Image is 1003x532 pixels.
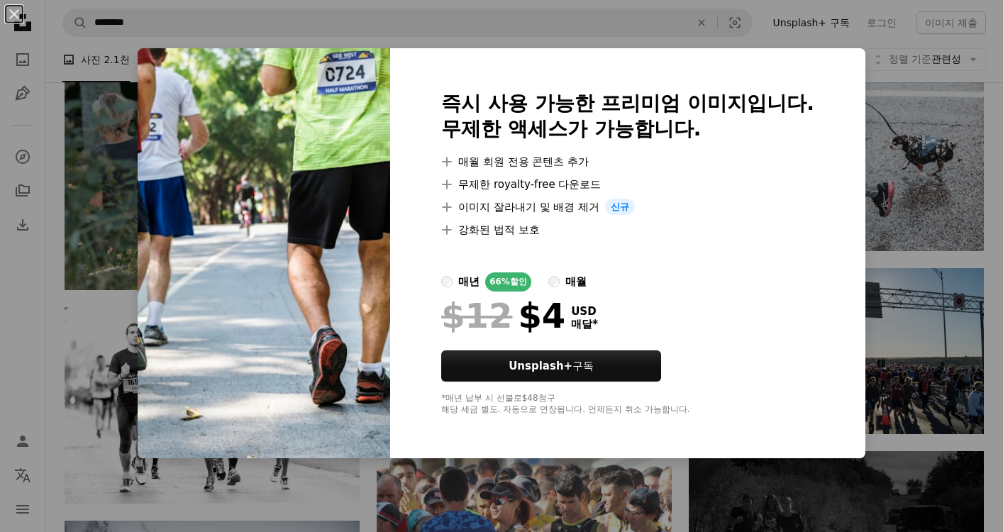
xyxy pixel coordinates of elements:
[441,153,814,170] li: 매월 회원 전용 콘텐츠 추가
[441,297,565,334] div: $4
[441,393,814,416] div: *매년 납부 시 선불로 $48 청구 해당 세금 별도. 자동으로 연장됩니다. 언제든지 취소 가능합니다.
[441,221,814,238] li: 강화된 법적 보호
[441,176,814,193] li: 무제한 royalty-free 다운로드
[571,305,598,318] span: USD
[441,91,814,142] h2: 즉시 사용 가능한 프리미엄 이미지입니다. 무제한 액세스가 가능합니다.
[441,276,453,287] input: 매년66%할인
[441,297,512,334] span: $12
[458,273,480,290] div: 매년
[565,273,587,290] div: 매월
[441,350,661,382] button: Unsplash+구독
[441,199,814,216] li: 이미지 잘라내기 및 배경 제거
[138,48,390,459] img: premium_photo-1722686419953-dc82b7a81512
[605,199,635,216] span: 신규
[485,272,531,292] div: 66% 할인
[509,360,572,372] strong: Unsplash+
[548,276,560,287] input: 매월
